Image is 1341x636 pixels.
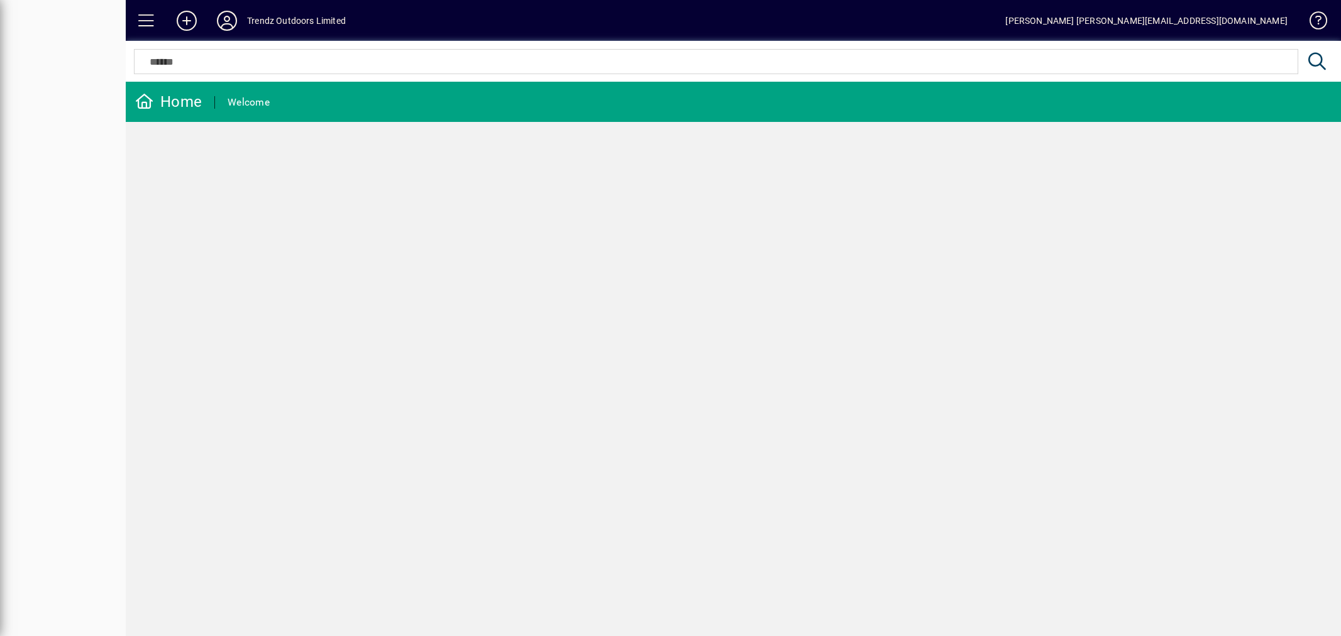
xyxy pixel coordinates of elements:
[207,9,247,32] button: Profile
[167,9,207,32] button: Add
[1300,3,1325,43] a: Knowledge Base
[247,11,346,31] div: Trendz Outdoors Limited
[1005,11,1288,31] div: [PERSON_NAME] [PERSON_NAME][EMAIL_ADDRESS][DOMAIN_NAME]
[135,92,202,112] div: Home
[228,92,270,112] div: Welcome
